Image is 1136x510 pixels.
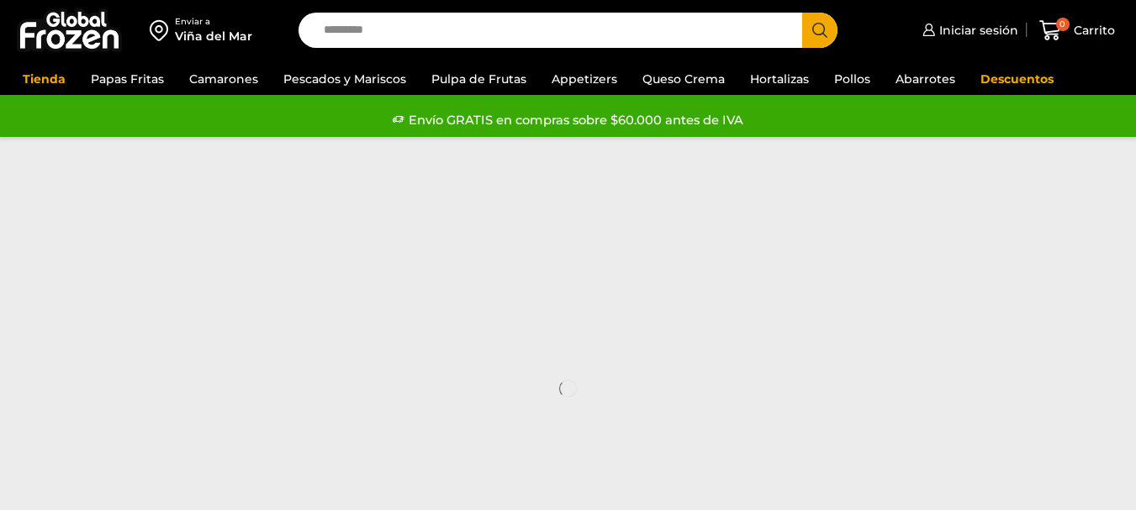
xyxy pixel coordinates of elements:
[543,63,626,95] a: Appetizers
[150,16,175,45] img: address-field-icon.svg
[634,63,733,95] a: Queso Crema
[175,16,252,28] div: Enviar a
[82,63,172,95] a: Papas Fritas
[802,13,837,48] button: Search button
[181,63,267,95] a: Camarones
[175,28,252,45] div: Viña del Mar
[423,63,535,95] a: Pulpa de Frutas
[275,63,415,95] a: Pescados y Mariscos
[935,22,1018,39] span: Iniciar sesión
[1035,11,1119,50] a: 0 Carrito
[14,63,74,95] a: Tienda
[918,13,1018,47] a: Iniciar sesión
[1070,22,1115,39] span: Carrito
[887,63,964,95] a: Abarrotes
[742,63,817,95] a: Hortalizas
[972,63,1062,95] a: Descuentos
[1056,18,1070,31] span: 0
[826,63,879,95] a: Pollos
